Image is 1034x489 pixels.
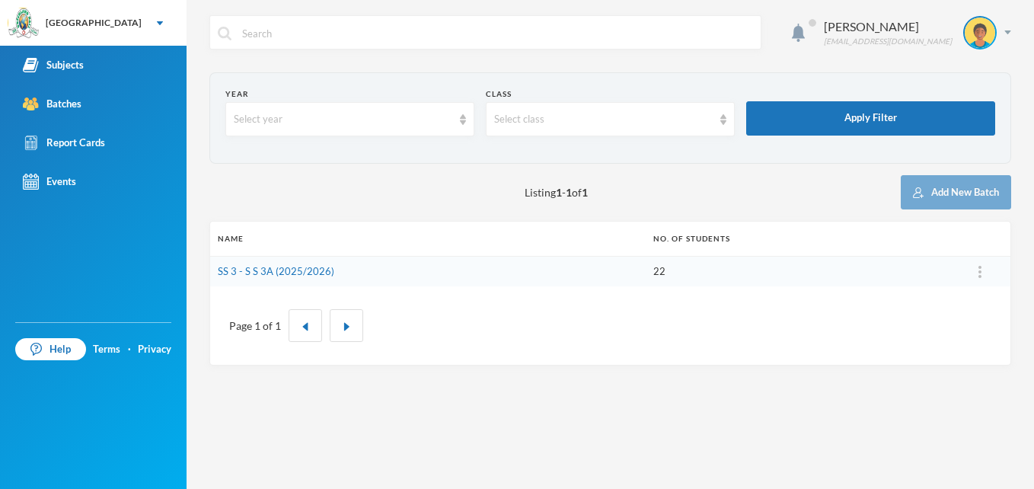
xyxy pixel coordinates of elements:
td: 22 [646,256,950,286]
div: [GEOGRAPHIC_DATA] [46,16,142,30]
a: Help [15,338,86,361]
span: Listing - of [525,184,588,200]
img: logo [8,8,39,39]
button: Apply Filter [746,101,995,136]
div: [EMAIL_ADDRESS][DOMAIN_NAME] [824,36,952,47]
b: 1 [556,186,562,199]
th: No. of students [646,222,950,256]
a: SS 3 - S S 3A (2025/2026) [218,265,334,277]
button: Add New Batch [901,175,1011,209]
div: [PERSON_NAME] [824,18,952,36]
div: Batches [23,96,81,112]
img: STUDENT [965,18,995,48]
div: Class [486,88,735,100]
img: search [218,27,231,40]
b: 1 [582,186,588,199]
th: Name [210,222,646,256]
input: Search [241,16,753,50]
div: Page 1 of 1 [229,318,281,334]
div: · [128,342,131,357]
b: 1 [566,186,572,199]
div: Subjects [23,57,84,73]
div: Select year [234,112,452,127]
div: Report Cards [23,135,105,151]
div: Year [225,88,474,100]
a: Terms [93,342,120,357]
div: Select class [494,112,713,127]
div: Events [23,174,76,190]
img: ... [978,266,981,278]
a: Privacy [138,342,171,357]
